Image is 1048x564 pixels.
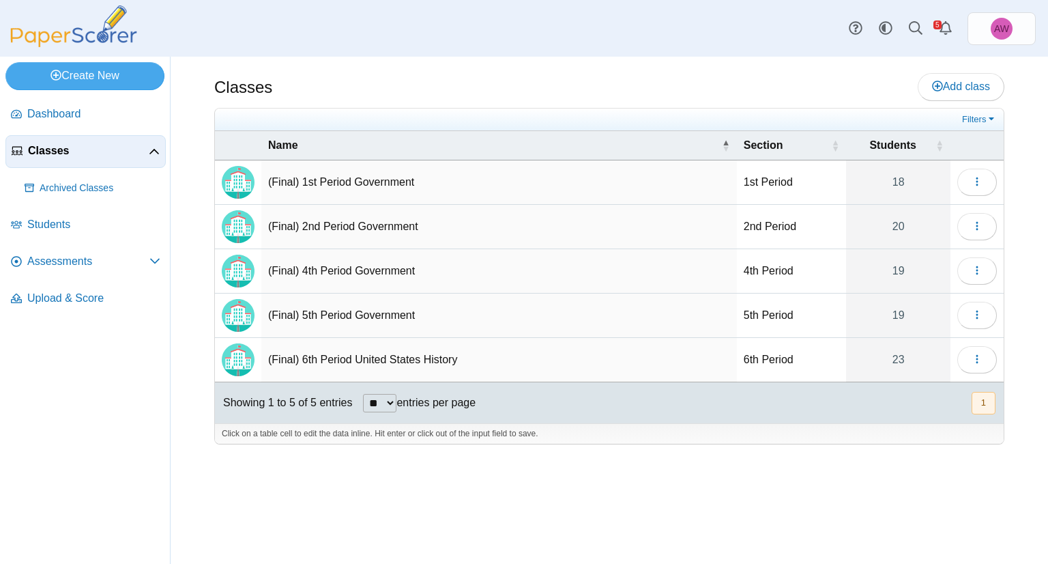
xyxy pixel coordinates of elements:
td: (Final) 5th Period Government [261,294,737,338]
td: 1st Period [737,160,847,205]
td: (Final) 4th Period Government [261,249,737,294]
a: 18 [846,160,950,204]
nav: pagination [970,392,995,414]
span: Classes [28,143,149,158]
td: (Final) 1st Period Government [261,160,737,205]
img: Locally created class [222,343,254,376]
div: Click on a table cell to edit the data inline. Hit enter or click out of the input field to save. [215,423,1004,444]
td: 6th Period [737,338,847,382]
span: Assessments [27,254,149,269]
a: Upload & Score [5,283,166,315]
a: 23 [846,338,950,382]
img: Locally created class [222,210,254,243]
a: Assessments [5,246,166,279]
img: Locally created class [222,255,254,287]
span: Archived Classes [40,182,160,195]
span: Name [268,138,719,153]
a: Dashboard [5,98,166,131]
a: PaperScorer [5,38,142,49]
span: Section [744,138,829,153]
h1: Classes [214,76,272,99]
td: (Final) 6th Period United States History [261,338,737,382]
label: entries per page [396,397,476,408]
span: Dashboard [27,107,160,122]
td: (Final) 2nd Period Government [261,205,737,249]
a: Create New [5,62,164,89]
td: 5th Period [737,294,847,338]
span: Students : Activate to sort [935,139,944,152]
span: Adam Williams [994,24,1009,33]
td: 4th Period [737,249,847,294]
a: Classes [5,135,166,168]
a: Filters [959,113,1000,126]
span: Name : Activate to invert sorting [722,139,730,152]
td: 2nd Period [737,205,847,249]
a: Archived Classes [19,172,166,205]
span: Adam Williams [991,18,1013,40]
span: Add class [932,81,990,92]
img: Locally created class [222,166,254,199]
div: Showing 1 to 5 of 5 entries [215,382,352,423]
button: 1 [972,392,995,414]
a: 20 [846,205,950,249]
span: Students [853,138,933,153]
a: Add class [918,73,1004,100]
a: Adam Williams [967,12,1036,45]
span: Upload & Score [27,291,160,306]
img: Locally created class [222,299,254,332]
img: PaperScorer [5,5,142,47]
a: 19 [846,294,950,337]
span: Section : Activate to sort [831,139,839,152]
a: Alerts [931,14,961,44]
a: Students [5,209,166,242]
a: 19 [846,249,950,293]
span: Students [27,217,160,232]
